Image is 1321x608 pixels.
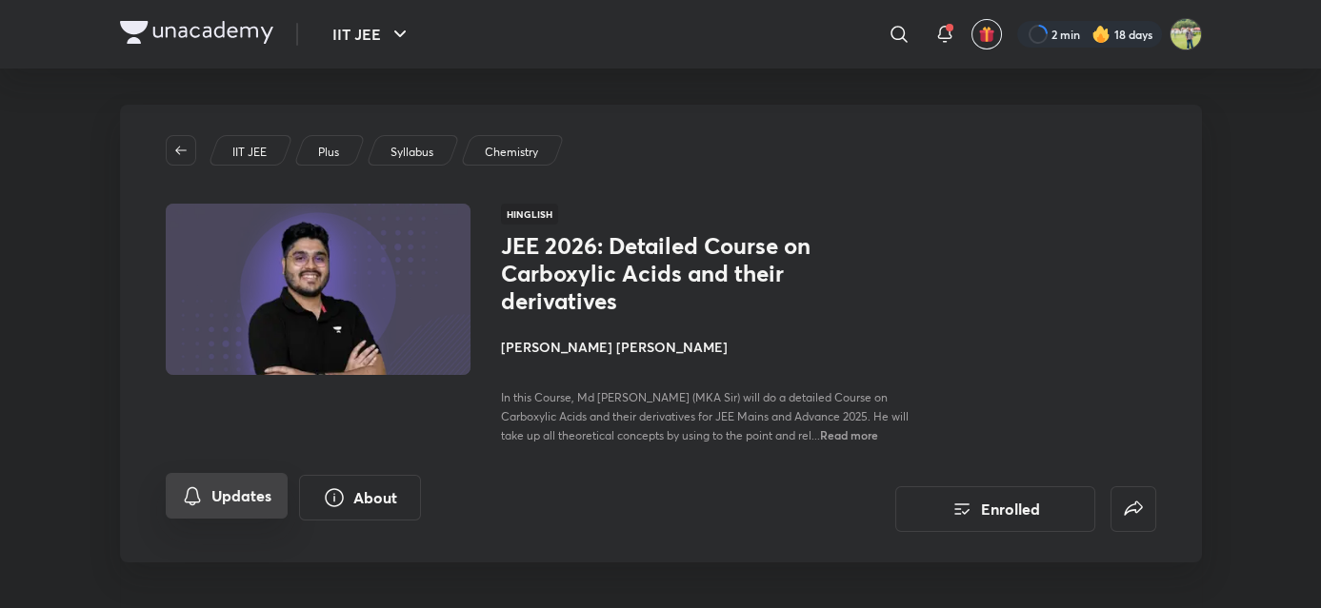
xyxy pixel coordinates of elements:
[1170,18,1202,50] img: KRISH JINDAL
[120,21,273,49] a: Company Logo
[321,15,423,53] button: IIT JEE
[390,144,433,161] p: Syllabus
[314,144,342,161] a: Plus
[229,144,270,161] a: IIT JEE
[162,202,472,377] img: Thumbnail
[485,144,538,161] p: Chemistry
[120,21,273,44] img: Company Logo
[481,144,541,161] a: Chemistry
[318,144,339,161] p: Plus
[501,204,558,225] span: Hinglish
[978,26,995,43] img: avatar
[501,337,928,357] h4: [PERSON_NAME] [PERSON_NAME]
[895,486,1095,532] button: Enrolled
[232,144,267,161] p: IIT JEE
[1111,486,1156,532] button: false
[1091,25,1111,44] img: streak
[971,19,1002,49] button: avatar
[501,390,909,442] span: In this Course, Md [PERSON_NAME] (MKA Sir) will do a detailed Course on Carboxylic Acids and thei...
[387,144,436,161] a: Syllabus
[820,427,878,442] span: Read more
[299,475,421,520] button: About
[501,232,812,314] h1: JEE 2026: Detailed Course on Carboxylic Acids and their derivatives
[166,473,288,519] button: Updates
